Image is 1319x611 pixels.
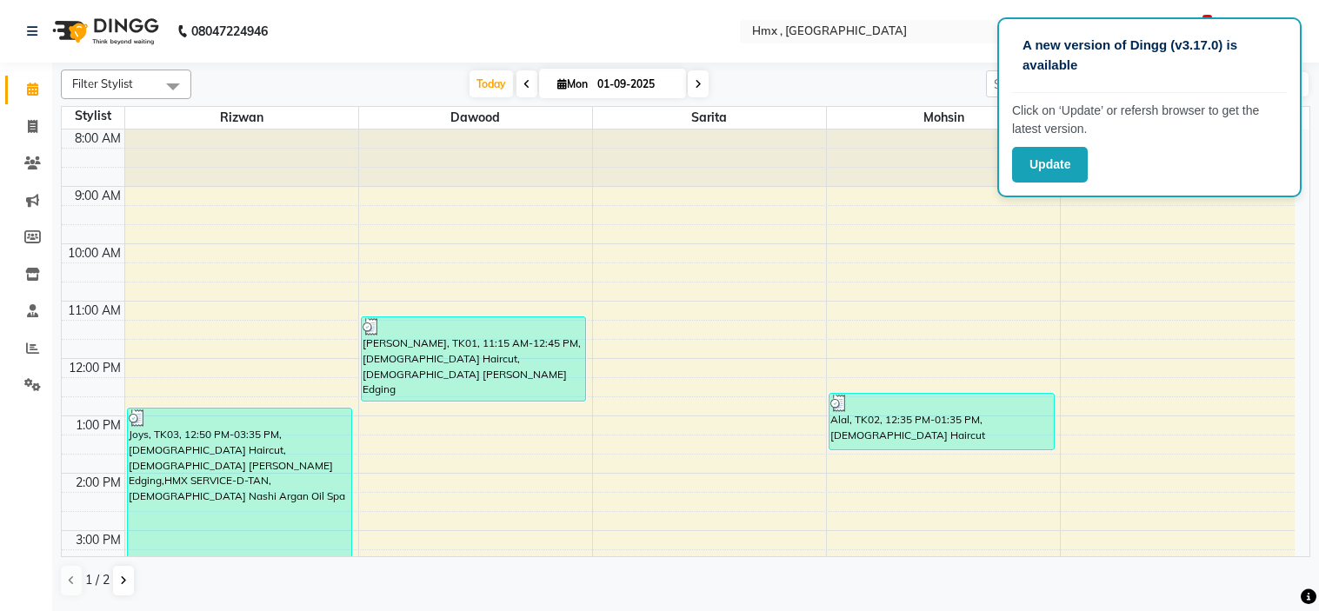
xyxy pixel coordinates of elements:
b: 08047224946 [191,7,268,56]
p: A new version of Dingg (v3.17.0) is available [1023,36,1276,75]
div: 3:00 PM [72,531,124,549]
div: 12:00 PM [65,359,124,377]
div: 10:00 AM [64,244,124,262]
span: Filter Stylist [72,76,133,90]
div: 8:00 AM [71,130,124,148]
div: 2:00 PM [72,474,124,492]
span: Mon [553,77,592,90]
div: Stylist [62,107,124,125]
div: Joys, TK03, 12:50 PM-03:35 PM, [DEMOGRAPHIC_DATA] Haircut,[DEMOGRAPHIC_DATA] [PERSON_NAME] Edging... [128,408,351,564]
span: Today [470,70,513,97]
span: Rizwan [125,107,358,129]
button: Update [1012,147,1088,183]
p: Click on ‘Update’ or refersh browser to get the latest version. [1012,102,1287,138]
span: Dawood [359,107,592,129]
input: Search Appointment [986,70,1138,97]
img: logo [44,7,163,56]
div: 9:00 AM [71,187,124,205]
span: Sarita [593,107,826,129]
div: Alal, TK02, 12:35 PM-01:35 PM, [DEMOGRAPHIC_DATA] Haircut [829,394,1053,449]
div: 1:00 PM [72,416,124,435]
div: 11:00 AM [64,302,124,320]
input: 2025-09-01 [592,71,679,97]
span: 2 [1202,15,1212,27]
span: 1 / 2 [85,571,110,589]
div: [PERSON_NAME], TK01, 11:15 AM-12:45 PM, [DEMOGRAPHIC_DATA] Haircut,[DEMOGRAPHIC_DATA] [PERSON_NAM... [362,317,585,401]
span: Mohsin [827,107,1060,129]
